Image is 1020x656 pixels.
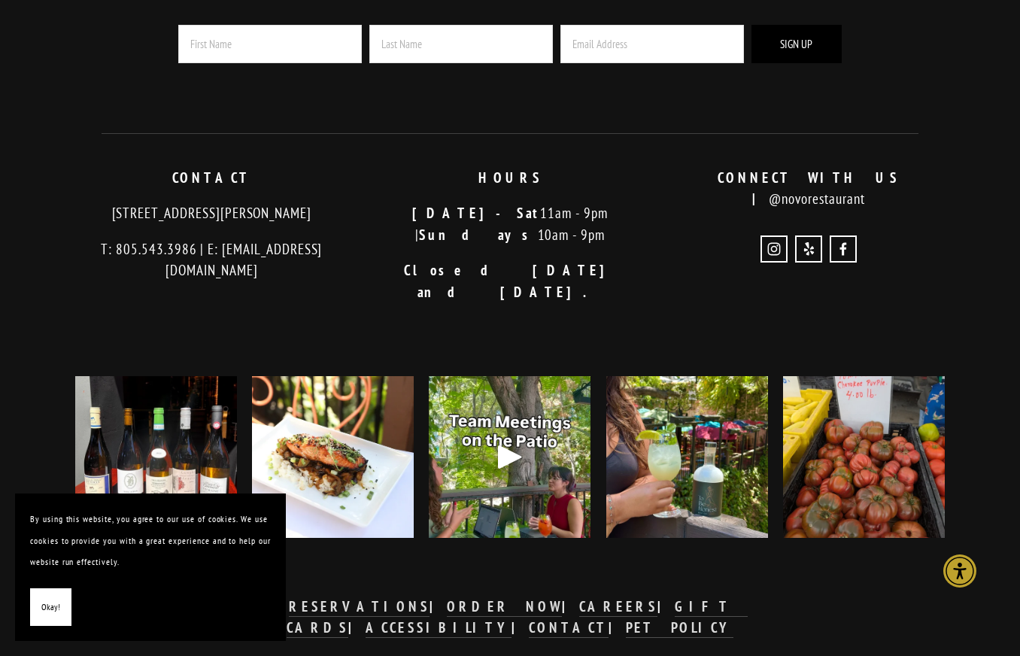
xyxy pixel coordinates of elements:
strong: HOURS [478,169,542,187]
p: [STREET_ADDRESS][PERSON_NAME] [75,202,348,224]
strong: RESERVATIONS [289,597,429,615]
p: By using this website, you agree to our use of cookies. We use cookies to provide you with a grea... [30,509,271,573]
a: PET POLICY [626,618,734,638]
strong: | [348,618,366,636]
button: Sign Up [751,25,842,63]
strong: | [657,597,675,615]
p: 11am - 9pm | 10am - 9pm [374,202,647,245]
strong: CONTACT [529,618,609,636]
a: Yelp [795,235,822,263]
span: Sign Up [780,37,812,51]
input: Email Address [560,25,744,63]
section: Cookie banner [15,494,286,641]
span: Okay! [41,597,60,618]
strong: CONTACT [172,169,252,187]
img: A summer favorite worth savoring: our ginger soy marinated King Salmon with white sticky rice, mi... [252,356,414,558]
a: Novo Restaurant and Lounge [830,235,857,263]
a: Instagram [760,235,788,263]
strong: | [430,597,447,615]
strong: ACCESSIBILITY [366,618,512,636]
strong: CONNECT WITH US | [718,169,915,208]
div: Play [492,439,528,475]
a: GIFT CARDS [287,597,748,638]
strong: | [562,597,579,615]
p: @novorestaurant [672,167,945,210]
a: CAREERS [579,597,657,617]
img: Cherokee Purple tomatoes, known for their deep, dusky-rose color and rich, complex, and sweet fla... [783,349,945,563]
button: Okay! [30,588,71,627]
a: ORDER NOW [447,597,563,617]
img: Our wine list just got a refresh! Come discover the newest pours waiting for your glass 🍷: &bull;... [75,376,237,538]
a: ACCESSIBILITY [366,618,512,638]
strong: Closed [DATE] and [DATE]. [404,261,633,301]
div: Accessibility Menu [943,554,976,588]
input: Last Name [369,25,553,63]
strong: | [609,618,626,636]
strong: ORDER NOW [447,597,563,615]
strong: Sundays [419,226,538,244]
a: CONTACT [529,618,609,638]
strong: [DATE]-Sat [412,204,541,222]
img: Did you know that you can add SLO based @tobehonestbev's &quot;Focus&quot; CBD to any of our non-... [606,376,768,538]
a: RESERVATIONS [289,597,429,617]
strong: | [512,618,529,636]
input: First Name [178,25,362,63]
p: T: 805.543.3986 | E: [EMAIL_ADDRESS][DOMAIN_NAME] [75,238,348,281]
strong: PET POLICY [626,618,734,636]
strong: CAREERS [579,597,657,615]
